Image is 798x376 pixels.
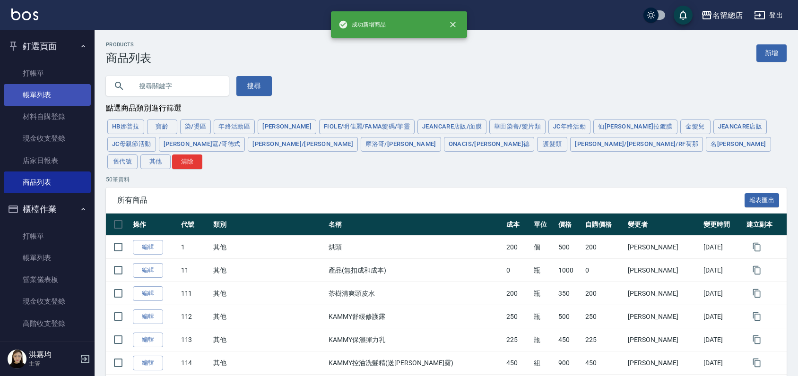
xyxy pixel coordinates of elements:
[4,313,91,334] a: 高階收支登錄
[680,120,711,134] button: 金髮兒
[417,120,486,134] button: JeanCare店販/面膜
[556,259,583,282] td: 1000
[625,328,701,351] td: [PERSON_NAME]
[583,214,625,236] th: 自購價格
[593,120,677,134] button: 仙[PERSON_NAME]拉鍍膜
[4,62,91,84] a: 打帳單
[326,282,504,305] td: 茶樹清爽頭皮水
[504,236,531,259] td: 200
[159,137,245,152] button: [PERSON_NAME]寇/哥德式
[674,6,693,25] button: save
[625,236,701,259] td: [PERSON_NAME]
[701,236,744,259] td: [DATE]
[583,282,625,305] td: 200
[504,259,531,282] td: 0
[211,282,327,305] td: 其他
[179,305,211,328] td: 112
[570,137,703,152] button: [PERSON_NAME]/[PERSON_NAME]/RF荷那
[750,7,787,24] button: 登出
[701,305,744,328] td: [DATE]
[701,282,744,305] td: [DATE]
[583,259,625,282] td: 0
[556,214,583,236] th: 價格
[744,214,787,236] th: 建立副本
[701,259,744,282] td: [DATE]
[4,34,91,59] button: 釘選頁面
[326,236,504,259] td: 烘頭
[625,282,701,305] td: [PERSON_NAME]
[625,214,701,236] th: 變更者
[745,193,780,208] button: 報表匯出
[236,76,272,96] button: 搜尋
[211,305,327,328] td: 其他
[326,351,504,375] td: KAMMY控油洗髮精(送[PERSON_NAME]露)
[179,214,211,236] th: 代號
[211,351,327,375] td: 其他
[211,214,327,236] th: 類別
[697,6,746,25] button: 名留總店
[556,282,583,305] td: 350
[583,351,625,375] td: 450
[625,259,701,282] td: [PERSON_NAME]
[29,350,77,359] h5: 洪嘉均
[531,351,556,375] td: 組
[745,195,780,204] a: 報表匯出
[130,214,179,236] th: 操作
[548,120,590,134] button: JC年終活動
[326,305,504,328] td: KAMMY舒緩修護露
[29,359,77,368] p: 主管
[133,356,163,370] a: 編輯
[326,328,504,351] td: KAMMY保濕彈力乳
[107,120,144,134] button: HB娜普拉
[442,14,463,35] button: close
[133,309,163,324] a: 編輯
[444,137,535,152] button: ONACIS/[PERSON_NAME]德
[214,120,255,134] button: 年終活動區
[556,351,583,375] td: 900
[4,197,91,222] button: 櫃檯作業
[706,137,771,152] button: 名[PERSON_NAME]
[504,328,531,351] td: 225
[4,128,91,149] a: 現金收支登錄
[248,137,358,152] button: [PERSON_NAME]/[PERSON_NAME]
[338,20,386,29] span: 成功新增商品
[211,259,327,282] td: 其他
[133,333,163,347] a: 編輯
[713,120,767,134] button: JeanCare店販
[106,175,787,184] p: 50 筆資料
[531,214,556,236] th: 單位
[504,214,531,236] th: 成本
[556,236,583,259] td: 500
[531,259,556,282] td: 瓶
[504,351,531,375] td: 450
[106,51,151,65] h3: 商品列表
[106,42,151,48] h2: Products
[4,150,91,171] a: 店家日報表
[147,120,177,134] button: 寶齡
[106,103,787,113] div: 點選商品類別進行篩選
[531,236,556,259] td: 個
[556,328,583,351] td: 450
[132,73,221,99] input: 搜尋關鍵字
[326,214,504,236] th: 名稱
[179,328,211,351] td: 113
[4,291,91,312] a: 現金收支登錄
[179,259,211,282] td: 11
[133,263,163,278] a: 編輯
[258,120,316,134] button: [PERSON_NAME]
[4,269,91,291] a: 營業儀表板
[326,259,504,282] td: 產品(無扣成和成本)
[504,282,531,305] td: 200
[140,154,171,169] button: 其他
[625,351,701,375] td: [PERSON_NAME]
[712,9,743,21] div: 名留總店
[701,328,744,351] td: [DATE]
[319,120,415,134] button: FIOLE/明佳麗/Fama髮碼/菲靈
[756,44,787,62] a: 新增
[4,84,91,106] a: 帳單列表
[211,236,327,259] td: 其他
[107,154,138,169] button: 舊代號
[4,171,91,193] a: 商品列表
[179,236,211,259] td: 1
[531,328,556,351] td: 瓶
